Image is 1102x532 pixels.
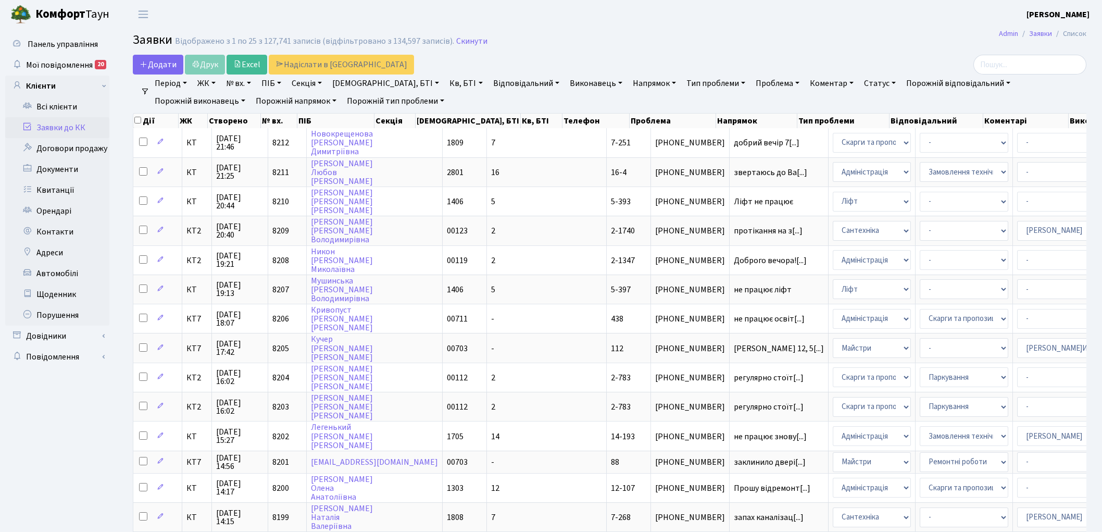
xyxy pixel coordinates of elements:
[5,201,109,221] a: Орендарі
[227,55,267,75] a: Excel
[216,193,264,210] span: [DATE] 20:44
[456,36,487,46] a: Скинути
[806,75,858,92] a: Коментар
[208,114,261,128] th: Створено
[562,114,630,128] th: Телефон
[272,196,289,207] span: 8210
[272,431,289,442] span: 8202
[311,128,373,157] a: Новокрещенова[PERSON_NAME]Димитріївна
[629,75,680,92] a: Напрямок
[491,401,495,413] span: 2
[175,36,454,46] div: Відображено з 1 по 25 з 127,741 записів (відфільтровано з 134,597 записів).
[447,431,464,442] span: 1705
[186,458,207,466] span: КТ7
[374,114,416,128] th: Секція
[5,180,109,201] a: Квитанції
[491,255,495,266] span: 2
[447,137,464,149] span: 1809
[5,347,109,367] a: Повідомлення
[216,164,264,180] span: [DATE] 21:25
[447,284,464,295] span: 1406
[491,482,499,494] span: 12
[752,75,804,92] a: Проблема
[521,114,562,128] th: Кв, БТІ
[1052,28,1086,40] li: Список
[216,454,264,471] span: [DATE] 14:56
[655,256,725,265] span: [PHONE_NUMBER]
[447,456,468,468] span: 00703
[491,284,495,295] span: 5
[655,458,725,466] span: [PHONE_NUMBER]
[734,512,804,523] span: запах каналізац[...]
[1029,28,1052,39] a: Заявки
[186,168,207,177] span: КТ
[491,225,495,237] span: 2
[734,482,810,494] span: Прошу відремонт[...]
[797,114,890,128] th: Тип проблеми
[311,422,373,451] a: Легенький[PERSON_NAME][PERSON_NAME]
[343,92,448,110] a: Порожній тип проблеми
[860,75,900,92] a: Статус
[611,372,631,383] span: 2-783
[611,512,631,523] span: 7-268
[5,263,109,284] a: Автомобілі
[734,167,807,178] span: звертаюсь до Ва[...]
[983,23,1102,45] nav: breadcrumb
[222,75,255,92] a: № вх.
[655,197,725,206] span: [PHONE_NUMBER]
[447,482,464,494] span: 1303
[5,34,109,55] a: Панель управління
[682,75,749,92] a: Тип проблеми
[491,196,495,207] span: 5
[999,28,1018,39] a: Admin
[734,372,804,383] span: регулярно стоїт[...]
[734,343,824,354] span: [PERSON_NAME] 12, 5[...]
[216,281,264,298] span: [DATE] 19:13
[272,167,289,178] span: 8211
[311,334,373,363] a: Кучер[PERSON_NAME][PERSON_NAME]
[447,512,464,523] span: 1808
[655,315,725,323] span: [PHONE_NUMBER]
[297,114,374,128] th: ПІБ
[133,55,183,75] a: Додати
[655,403,725,411] span: [PHONE_NUMBER]
[447,372,468,383] span: 00112
[655,513,725,522] span: [PHONE_NUMBER]
[311,158,373,187] a: [PERSON_NAME]Любов[PERSON_NAME]
[133,114,179,128] th: Дії
[272,313,289,325] span: 8206
[186,256,207,265] span: КТ2
[491,456,494,468] span: -
[311,187,373,216] a: [PERSON_NAME][PERSON_NAME][PERSON_NAME]
[447,196,464,207] span: 1406
[311,456,438,468] a: [EMAIL_ADDRESS][DOMAIN_NAME]
[734,401,804,413] span: регулярно стоїт[...]
[186,374,207,382] span: КТ2
[416,114,521,128] th: [DEMOGRAPHIC_DATA], БТІ
[252,92,341,110] a: Порожній напрямок
[491,167,499,178] span: 16
[311,363,373,392] a: [PERSON_NAME][PERSON_NAME][PERSON_NAME]
[655,227,725,235] span: [PHONE_NUMBER]
[734,137,799,149] span: добрий вечір 7[...]
[216,479,264,496] span: [DATE] 14:17
[35,6,85,22] b: Комфорт
[311,503,373,532] a: [PERSON_NAME]НаталіяВалеріївна
[311,275,373,304] a: Мушинська[PERSON_NAME]Володимирівна
[216,222,264,239] span: [DATE] 20:40
[491,431,499,442] span: 14
[655,286,725,294] span: [PHONE_NUMBER]
[890,114,983,128] th: Відповідальний
[151,92,249,110] a: Порожній виконавець
[272,225,289,237] span: 8209
[734,313,805,325] span: не працює освіт[...]
[28,39,98,50] span: Панель управління
[186,315,207,323] span: КТ7
[5,117,109,138] a: Заявки до КК
[611,456,619,468] span: 88
[5,284,109,305] a: Щоденник
[447,225,468,237] span: 00123
[611,167,627,178] span: 16-4
[35,6,109,23] span: Таун
[272,456,289,468] span: 8201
